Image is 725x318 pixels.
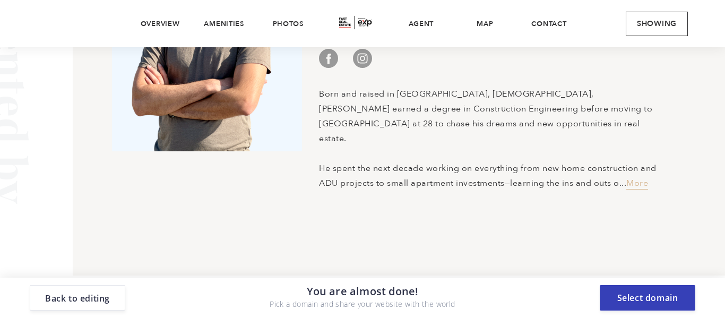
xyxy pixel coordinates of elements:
[319,87,664,191] p: Born and raised in [GEOGRAPHIC_DATA], [DEMOGRAPHIC_DATA], [PERSON_NAME] earned a degree in Constr...
[141,19,180,29] a: Overview
[270,285,455,298] p: You are almost done!
[626,177,648,190] a: More
[626,12,688,36] a: Showing
[531,19,566,29] a: Contact
[477,19,493,29] a: Map
[270,298,455,311] p: Pick a domain and share your website with the world
[600,285,695,311] button: Select domain
[409,19,434,29] a: Agent
[328,14,381,31] img: Logo
[30,285,125,311] button: Back to editing
[273,19,304,29] a: Photos
[204,19,244,29] a: Amenities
